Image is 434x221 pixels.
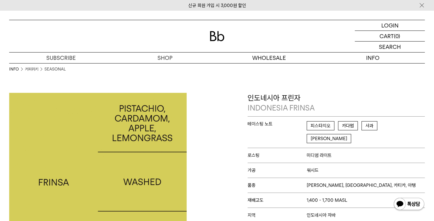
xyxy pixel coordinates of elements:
[188,3,246,8] a: 신규 회원 가입 시 3,000원 할인
[307,168,319,173] span: 워시드
[307,212,336,218] span: 인도네시아 자바
[210,31,224,41] img: 로고
[248,212,307,218] span: 지역
[44,66,66,72] a: SEASONAL
[248,153,307,158] span: 로스팅
[9,66,25,72] li: INFO
[321,53,425,63] p: INFO
[25,66,38,72] a: 커피위키
[307,121,334,130] span: 피스타치오
[248,103,425,113] p: INDONESIA FRINSA
[381,20,399,31] p: LOGIN
[379,42,401,52] p: SEARCH
[393,197,425,212] img: 카카오톡 채널 1:1 채팅 버튼
[307,197,347,203] span: 1,400 - 1,700 MASL
[338,121,358,130] span: 카다멈
[9,53,113,63] a: SUBSCRIBE
[307,153,332,158] span: 미디엄 라이트
[248,183,307,188] span: 품종
[355,31,425,42] a: CART (0)
[307,183,416,188] span: [PERSON_NAME], [GEOGRAPHIC_DATA], 카티카, 아텡
[248,93,425,113] p: 인도네시아 프린자
[379,31,394,41] p: CART
[113,53,217,63] a: SHOP
[394,31,400,41] p: (0)
[248,168,307,173] span: 가공
[307,134,351,143] span: [PERSON_NAME]
[248,121,307,127] span: 테이스팅 노트
[362,121,377,130] span: 사과
[217,53,321,63] p: WHOLESALE
[355,20,425,31] a: LOGIN
[248,197,307,203] span: 재배고도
